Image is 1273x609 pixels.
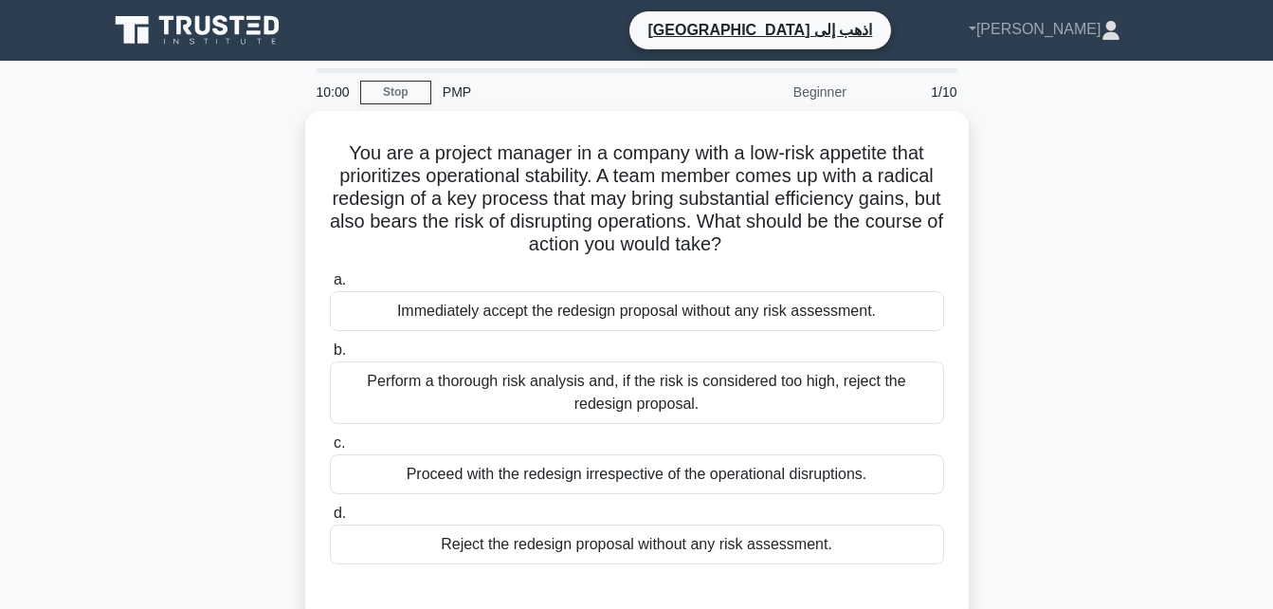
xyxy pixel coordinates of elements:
[330,454,944,494] div: Proceed with the redesign irrespective of the operational disruptions.
[330,361,944,424] div: Perform a thorough risk analysis and, if the risk is considered too high, reject the redesign pro...
[858,73,969,111] div: 1/10
[360,81,431,104] a: Stop
[305,73,360,111] div: 10:00
[334,341,346,358] span: b.
[976,21,1101,37] font: [PERSON_NAME]
[334,271,346,287] span: a.
[692,73,858,111] div: Beginner
[919,10,1166,48] a: [PERSON_NAME]
[330,525,944,564] div: Reject the redesign proposal without any risk assessment.
[334,434,345,451] span: c.
[330,291,944,331] div: Immediately accept the redesign proposal without any risk assessment.
[334,505,346,521] span: d.
[637,18,884,42] a: اذهب إلى [GEOGRAPHIC_DATA]
[330,142,943,254] font: You are a project manager in a company with a low-risk appetite that prioritizes operational stab...
[431,73,692,111] div: PMP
